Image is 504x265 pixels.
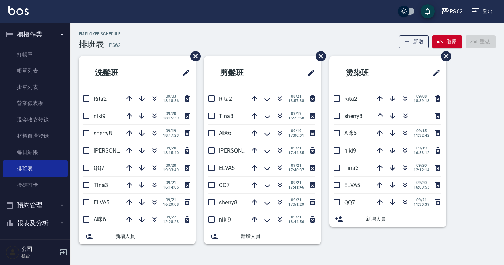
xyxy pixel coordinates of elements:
[177,64,190,81] span: 修改班表的標題
[399,35,429,48] button: 新增
[414,185,429,190] span: 16:00:53
[432,35,462,48] button: 復原
[163,116,179,121] span: 18:15:39
[288,133,304,138] span: 17:00:01
[6,245,20,259] img: Person
[3,177,68,193] a: 掃碼打卡
[288,185,304,190] span: 17:41:46
[219,130,231,136] span: A咪6
[310,46,327,67] span: 刪除班表
[288,202,304,207] span: 17:51:29
[288,129,304,133] span: 09/19
[163,94,179,99] span: 09/03
[219,113,233,119] span: Tina3
[185,46,202,67] span: 刪除班表
[288,146,304,150] span: 09/21
[421,4,435,18] button: save
[288,180,304,185] span: 09/21
[288,168,304,172] span: 17:40:37
[104,42,121,49] h6: — PS62
[3,235,68,251] a: 報表目錄
[288,150,304,155] span: 17:44:35
[468,5,496,18] button: 登出
[94,199,109,206] span: ELVA5
[414,94,429,99] span: 09/08
[163,146,179,150] span: 09/20
[414,133,429,138] span: 11:32:42
[8,6,29,15] img: Logo
[288,215,304,220] span: 09/21
[163,168,179,172] span: 19:33:49
[79,39,104,49] h3: 排班表
[366,215,441,223] span: 新增人員
[3,95,68,111] a: 營業儀表板
[344,130,357,136] span: A咪6
[219,95,232,102] span: Rita2
[241,233,315,240] span: 新增人員
[21,253,57,259] p: 櫃台
[335,60,404,86] h2: 燙染班
[288,163,304,168] span: 09/21
[163,150,179,155] span: 18:15:40
[436,46,452,67] span: 刪除班表
[94,182,108,189] span: Tina3
[163,111,179,116] span: 09/20
[288,198,304,202] span: 09/21
[210,60,278,86] h2: 剪髮班
[84,60,153,86] h2: 洗髮班
[204,228,321,244] div: 新增人員
[163,129,179,133] span: 09/19
[414,146,429,150] span: 09/19
[288,220,304,224] span: 18:44:56
[428,64,441,81] span: 修改班表的標題
[344,165,359,171] span: Tina3
[94,95,107,102] span: Rita2
[3,144,68,160] a: 每日結帳
[414,99,429,103] span: 18:39:13
[94,147,142,154] span: [PERSON_NAME]26
[163,198,179,202] span: 09/21
[414,150,429,155] span: 16:53:12
[3,112,68,128] a: 現金收支登錄
[79,228,196,244] div: 新增人員
[344,182,360,189] span: ELVA5
[94,113,106,119] span: niki9
[414,129,429,133] span: 09/15
[219,147,267,154] span: [PERSON_NAME]26
[219,165,235,171] span: ELVA5
[3,128,68,144] a: 材料自購登錄
[21,246,57,253] h5: 公司
[94,216,106,223] span: A咪6
[3,214,68,232] button: 報表及分析
[3,47,68,63] a: 打帳單
[288,94,304,99] span: 08/21
[94,165,105,171] span: QQ7
[219,199,237,206] span: sherry8
[163,202,179,207] span: 16:29:08
[303,64,315,81] span: 修改班表的標題
[219,182,230,189] span: QQ7
[344,95,357,102] span: Rita2
[288,111,304,116] span: 09/19
[163,133,179,138] span: 18:47:23
[414,180,429,185] span: 09/20
[163,220,179,224] span: 12:28:23
[79,32,121,36] h2: Employee Schedule
[163,99,179,103] span: 18:18:56
[163,163,179,168] span: 09/20
[3,196,68,214] button: 預約管理
[163,215,179,220] span: 09/22
[3,63,68,79] a: 帳單列表
[449,7,463,16] div: PS62
[329,211,446,227] div: 新增人員
[3,25,68,44] button: 櫃檯作業
[3,160,68,177] a: 排班表
[414,163,429,168] span: 09/20
[414,198,429,202] span: 09/21
[438,4,466,19] button: PS62
[344,199,355,206] span: QQ7
[94,130,112,137] span: sherry8
[219,216,231,223] span: niki9
[288,116,304,121] span: 15:25:58
[344,147,356,154] span: niki9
